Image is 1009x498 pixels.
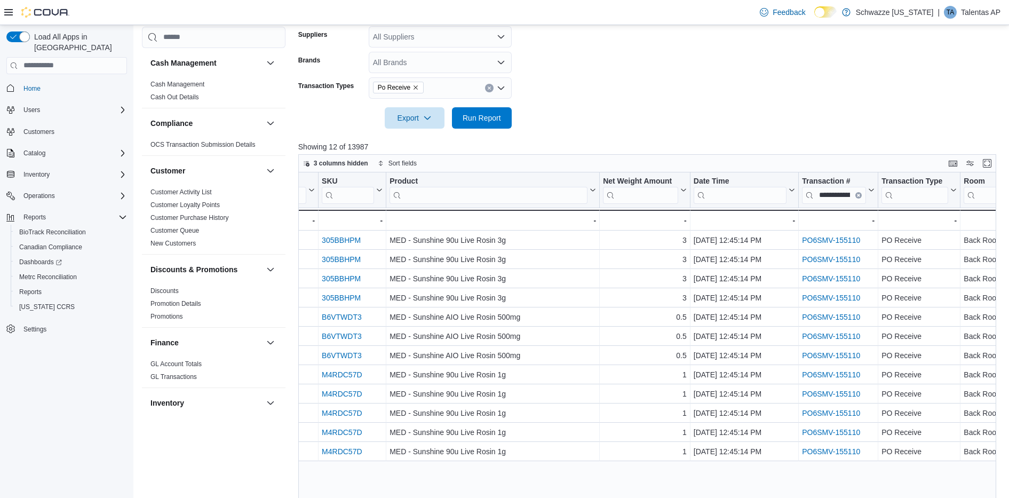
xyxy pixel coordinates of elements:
a: Canadian Compliance [15,241,86,254]
div: MED - Sunshine AIO Live Rosin 500mg [390,330,596,343]
div: SKU [322,176,374,186]
button: Operations [19,189,59,202]
a: Inventory Adjustments [150,421,213,428]
div: MED - Sunshine AIO Live Rosin 500mg [390,311,596,323]
div: PO Receive [881,349,957,362]
button: Customer [150,165,262,176]
span: Home [19,82,127,95]
span: Discounts [150,287,179,295]
a: Customer Purchase History [150,214,229,222]
button: Discounts & Promotions [150,264,262,275]
a: Discounts [150,287,179,295]
button: Customer [264,164,277,177]
span: Reports [15,286,127,298]
button: Transaction #Clear input [802,176,875,203]
p: Showing 12 of 13987 [298,141,1004,152]
div: PO Receive [881,311,957,323]
a: Customer Loyalty Points [150,201,220,209]
button: Compliance [150,118,262,129]
span: Operations [19,189,127,202]
button: Run Report [452,107,512,129]
a: PO6SMV-155110 [802,351,860,360]
a: M4RDC57D [322,370,362,379]
button: Operations [2,188,131,203]
a: PO6SMV-155110 [802,447,860,456]
div: Cash Management [142,78,285,108]
div: PO Receive [881,291,957,304]
a: OCS Transaction Submission Details [150,141,256,148]
h3: Finance [150,337,179,348]
div: Transaction # [802,176,866,186]
a: PO6SMV-155110 [802,313,860,321]
div: Package Id [192,176,306,186]
span: Metrc Reconciliation [19,273,77,281]
h3: Compliance [150,118,193,129]
div: [DATE] 12:45:14 PM [694,426,795,439]
div: MED - Sunshine 90u Live Rosin 1g [390,368,596,381]
span: Inventory [23,170,50,179]
div: [DATE] 12:45:14 PM [694,407,795,420]
span: TA [947,6,954,19]
div: Product [390,176,587,186]
div: [DATE] 12:45:14 PM [694,349,795,362]
a: Cash Out Details [150,93,199,101]
a: Feedback [756,2,809,23]
a: PO6SMV-155110 [802,255,860,264]
a: [US_STATE] CCRS [15,301,79,313]
a: Settings [19,323,51,336]
div: 3 [603,291,687,304]
a: PO6SMV-155110 [802,332,860,341]
div: 3 [603,234,687,247]
div: - [694,214,795,227]
a: PO6SMV-155110 [802,409,860,417]
button: 3 columns hidden [299,157,372,170]
span: Load All Apps in [GEOGRAPHIC_DATA] [30,31,127,53]
div: MED - Sunshine 90u Live Rosin 3g [390,272,596,285]
label: Brands [298,56,320,65]
button: Inventory [264,397,277,409]
div: Package URL [192,176,306,203]
a: Customer Activity List [150,188,212,196]
div: Date Time [694,176,786,203]
button: Inventory [19,168,54,181]
div: PO Receive [881,368,957,381]
span: Reports [19,211,127,224]
div: MED - Sunshine 90u Live Rosin 1g [390,445,596,458]
span: Po Receive [378,82,410,93]
span: Canadian Compliance [19,243,82,251]
a: M4RDC57D [322,447,362,456]
a: 305BBHPM [322,294,361,302]
span: Home [23,84,41,93]
button: Date Time [694,176,795,203]
div: Finance [142,358,285,388]
nav: Complex example [6,76,127,365]
span: Reports [19,288,42,296]
div: - [322,214,383,227]
div: PO Receive [881,407,957,420]
a: Customers [19,125,59,138]
span: Metrc Reconciliation [15,271,127,283]
span: Po Receive [373,82,424,93]
span: Operations [23,192,55,200]
span: Users [23,106,40,114]
div: PO Receive [881,330,957,343]
div: 1 [603,445,687,458]
button: Settings [2,321,131,336]
span: Customer Queue [150,226,199,235]
span: OCS Transaction Submission Details [150,140,256,149]
div: 0.5 [603,330,687,343]
button: Product [390,176,596,203]
a: Promotion Details [150,300,201,307]
span: Feedback [773,7,805,18]
a: Customer Queue [150,227,199,234]
button: Cash Management [264,57,277,69]
a: PO6SMV-155110 [802,294,860,302]
div: Customer [142,186,285,254]
button: Clear input [855,192,862,198]
button: SKU [322,176,383,203]
button: Users [19,104,44,116]
div: PO Receive [881,272,957,285]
